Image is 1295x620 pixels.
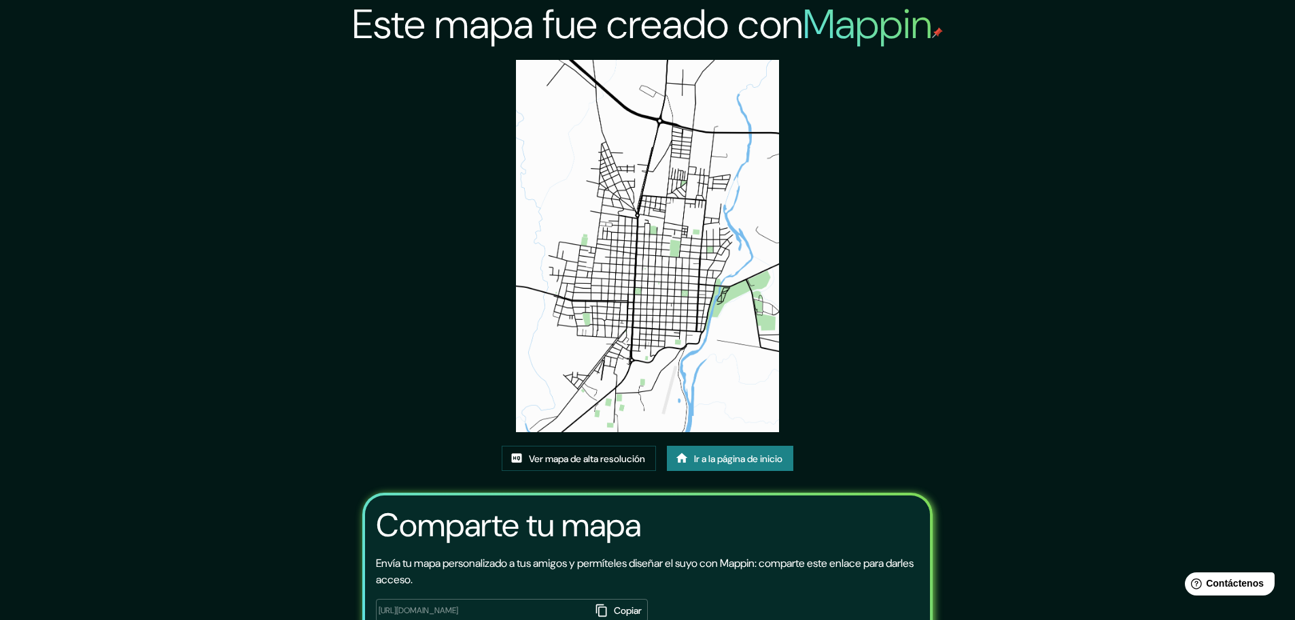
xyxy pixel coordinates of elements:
[529,453,645,465] font: Ver mapa de alta resolución
[694,453,782,465] font: Ir a la página de inicio
[614,605,642,617] font: Copiar
[516,60,778,432] img: created-map
[1174,567,1280,605] iframe: Lanzador de widgets de ayuda
[502,446,656,472] a: Ver mapa de alta resolución
[667,446,793,472] a: Ir a la página de inicio
[376,556,914,587] font: Envía tu mapa personalizado a tus amigos y permíteles diseñar el suyo con Mappin: comparte este e...
[932,27,943,38] img: pin de mapeo
[376,504,641,546] font: Comparte tu mapa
